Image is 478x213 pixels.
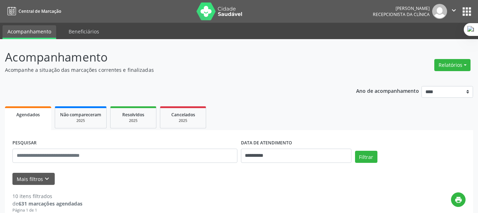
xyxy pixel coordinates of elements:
[12,192,82,200] div: 10 itens filtrados
[116,118,151,123] div: 2025
[122,112,144,118] span: Resolvidos
[5,66,333,74] p: Acompanhe a situação das marcações correntes e finalizadas
[451,192,466,207] button: print
[43,175,51,183] i: keyboard_arrow_down
[12,138,37,149] label: PESQUISAR
[241,138,292,149] label: DATA DE ATENDIMENTO
[455,196,462,204] i: print
[461,5,473,18] button: apps
[5,48,333,66] p: Acompanhamento
[2,25,56,39] a: Acompanhamento
[165,118,201,123] div: 2025
[356,86,419,95] p: Ano de acompanhamento
[450,6,458,14] i: 
[18,8,61,14] span: Central de Marcação
[12,200,82,207] div: de
[373,5,430,11] div: [PERSON_NAME]
[171,112,195,118] span: Cancelados
[12,173,55,185] button: Mais filtroskeyboard_arrow_down
[5,5,61,17] a: Central de Marcação
[373,11,430,17] span: Recepcionista da clínica
[16,112,40,118] span: Agendados
[64,25,104,38] a: Beneficiários
[60,112,101,118] span: Não compareceram
[355,151,377,163] button: Filtrar
[432,4,447,19] img: img
[447,4,461,19] button: 
[60,118,101,123] div: 2025
[18,200,82,207] strong: 631 marcações agendadas
[434,59,471,71] button: Relatórios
